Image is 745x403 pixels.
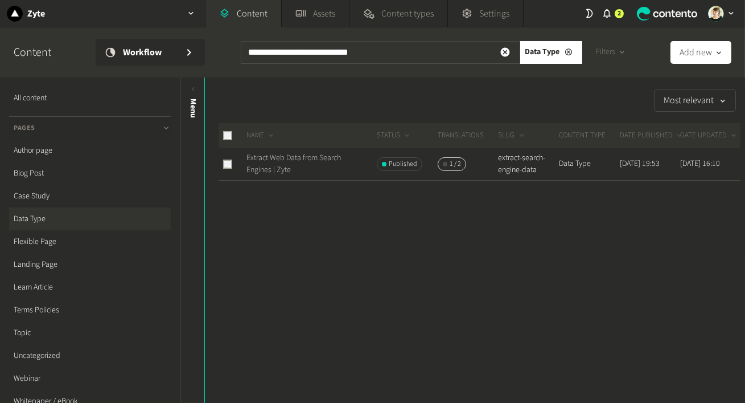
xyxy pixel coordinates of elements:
[498,148,559,180] td: extract-search-engine-data
[499,130,526,141] button: SLUG
[654,89,736,112] button: Most relevant
[9,299,171,321] a: Terms Policies
[27,7,45,21] h2: Zyte
[450,159,461,169] span: 1 / 2
[708,6,724,22] img: Linda Giuliano
[620,158,660,169] time: [DATE] 19:53
[596,46,615,58] span: Filters
[9,87,171,109] a: All content
[96,39,205,66] a: Workflow
[14,123,35,133] span: Pages
[14,44,77,61] h2: Content
[670,41,731,64] button: Add new
[9,230,171,253] a: Flexible Page
[9,367,171,390] a: Webinar
[7,6,23,22] img: Zyte
[123,46,175,59] span: Workflow
[9,162,171,185] a: Blog Post
[558,123,619,148] th: CONTENT TYPE
[246,152,341,176] a: Extract Web Data from Search Engines | Zyte
[9,185,171,207] a: Case Study
[620,130,684,141] button: DATE PUBLISHED
[587,41,635,64] button: Filters
[437,123,498,148] th: Translations
[618,9,621,19] span: 2
[9,139,171,162] a: Author page
[680,130,738,141] button: DATE UPDATED
[9,321,171,344] a: Topic
[479,7,509,21] span: Settings
[389,159,417,169] span: Published
[246,130,275,141] button: NAME
[381,7,434,21] span: Content types
[377,130,411,141] button: STATUS
[9,207,171,230] a: Data Type
[525,46,559,58] span: Data Type
[9,276,171,299] a: Learn Article
[9,344,171,367] a: Uncategorized
[9,253,171,276] a: Landing Page
[558,148,619,180] td: Data Type
[187,99,199,118] span: Menu
[680,158,720,169] time: [DATE] 16:10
